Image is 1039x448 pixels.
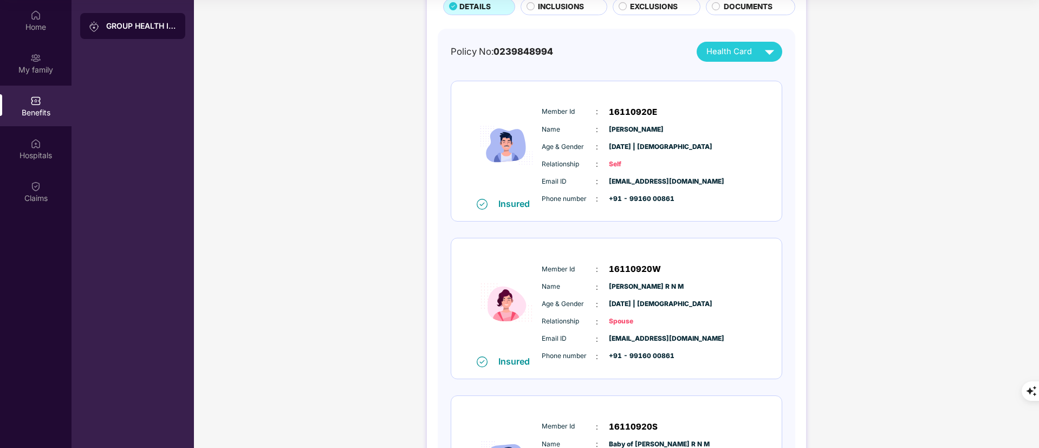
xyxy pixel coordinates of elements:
span: : [596,421,598,433]
span: Member Id [542,421,596,432]
span: 16110920S [609,420,658,433]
